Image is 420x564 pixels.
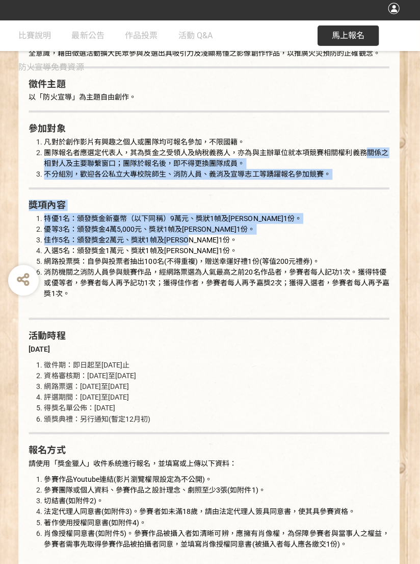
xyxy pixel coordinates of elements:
[46,530,389,549] span: 肖像授權同意書(如附件5)。參賽作品被攝入者如清晰可辨，應擁有肖像權，為保障參賽者與當事人之權益，參賽者需事先取得參賽作品被拍攝者同意，並填寫肖像授權同意書(被攝入者每人應各繳交1份)。
[46,372,389,383] li: 資格審核期：[DATE]至[DATE]
[46,151,388,170] span: 團隊報名者應選定代表人，其為獎金之受領人及納稅義務人，亦為與主辦單位就本項競賽相關權利義務關係之相對人及主要聯繫窗口；團隊於報名後，即不得更換團隊成員。
[46,238,238,246] span: 佳作5名：頒發獎金2萬元、獎狀1幀及[PERSON_NAME]1份。
[46,404,389,415] li: 得獎名單公佈：[DATE]
[46,487,266,495] span: 參賽團隊或個人資料、參賽作品之設計理念、劇照至少3張(如附件1)。
[126,34,159,43] span: 作品投票
[46,508,356,517] span: 法定代理人同意書(如附件3)。參賽者如未滿18歲，請由法定代理人簽具同意書，使其具參賽資格。
[31,82,67,92] strong: 徵件主題
[126,23,159,54] a: 作品投票
[46,140,246,149] span: 凡對於創作影片有興趣之個人或團隊均可報名參加，不限國籍。
[20,65,86,75] span: 防火宣導免費資源
[46,415,389,426] li: 頒獎典禮：另行通知(暫定12月初)
[31,446,67,456] strong: 報名方式
[46,227,256,235] span: 優等3名：頒發獎金4萬5,000元、獎狀1幀及[PERSON_NAME]1份。
[46,519,148,527] span: 著作使用授權同意書(如附件4)。
[46,394,389,404] li: 評選期間：[DATE]至[DATE]
[46,361,389,372] li: 徵件期：即日起至[DATE]止
[46,476,213,484] span: 參賽作品Youtube連結(影片瀏覽權限設定為不公開)。
[31,347,52,355] strong: [DATE]
[46,249,238,257] span: 入選5名：頒發獎金1萬元、獎狀1幀及[PERSON_NAME]1份。
[179,23,214,54] a: 活動 Q&A
[179,34,214,43] span: 活動 Q&A
[46,216,302,225] span: 特優1名：頒發獎金新臺幣（以下同稱）9萬元、獎狀1幀及[PERSON_NAME]1份。
[73,34,106,43] span: 最新公告
[31,202,67,213] strong: 獎項內容
[31,332,67,342] strong: 活動時程
[31,460,238,469] span: 請使用「獎金獵人」收件系統進行報名，並填寫或上傳以下資料：
[73,23,106,54] a: 最新公告
[20,55,86,86] a: 防火宣導免費資源
[46,498,105,506] span: 切結書(如附件2)。
[332,34,365,43] span: 馬上報名
[20,34,53,43] span: 比賽說明
[31,126,67,136] strong: 參加對象
[46,383,389,394] li: 網路票選：[DATE]至[DATE]
[20,23,53,54] a: 比賽說明
[318,29,379,49] button: 馬上報名
[31,96,138,104] span: 以「防火宣導」為主題自由創作。
[46,173,331,181] span: 不分組別，歡迎各公私立大專校院師生、消防人員、義消及宣導志工等踴躍報名參加競賽。
[46,270,389,300] span: 消防機關之消防人員參與競賽作品，經網路票選為人氣最高之前20名作品者，參賽者每人記功1次。獲得特優或優等者，參賽者每人再予記功1次；獲得佳作者，參賽者每人再予嘉獎2次；獲得入選者，參賽者每人再予...
[46,259,320,267] span: 網路投票獎：自參與投票者抽出100名(不得重複)，贈送幸運好禮1份(等值200元禮券)。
